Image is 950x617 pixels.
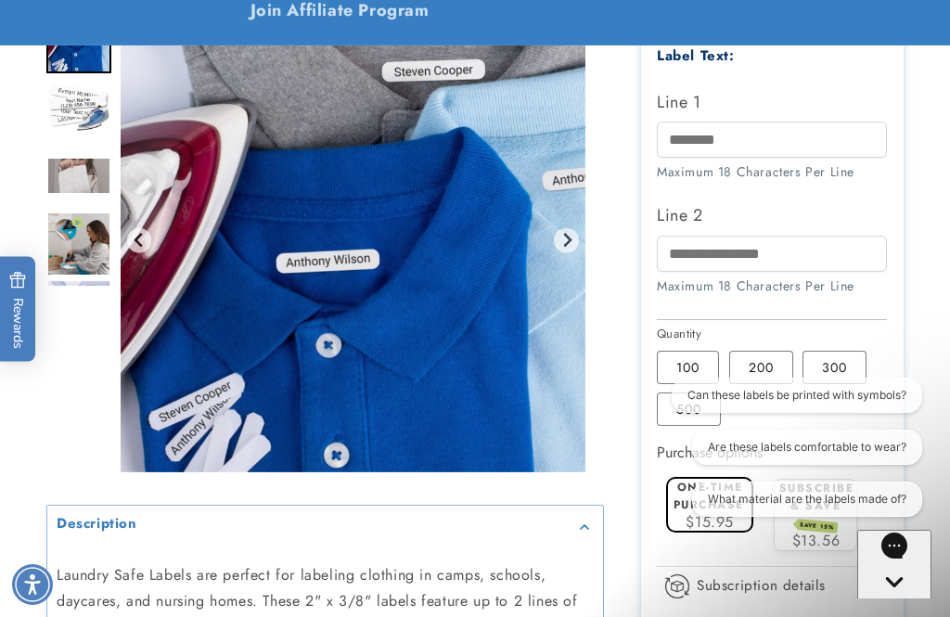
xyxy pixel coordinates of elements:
div: Go to slide 5 [46,143,111,208]
span: Subscription details [697,574,826,597]
span: Rewards [9,271,27,348]
img: null [46,156,111,194]
span: $13.56 [792,530,841,551]
div: Accessibility Menu [12,564,53,605]
label: Label Text: [657,45,735,66]
img: Iron-On Labels - Label Land [46,278,111,343]
button: Next slide [554,227,579,252]
img: Iron-on name labels with an iron [46,75,111,140]
div: Go to slide 4 [46,75,111,140]
summary: Description [47,506,603,547]
label: 300 [802,351,867,384]
iframe: Gorgias live chat conversation starters [646,378,931,533]
button: Previous slide [127,227,152,252]
label: Line 1 [657,87,887,117]
div: Maximum 18 Characters Per Line [657,162,887,182]
div: Go to slide 6 [46,211,111,276]
div: Maximum 18 Characters Per Line [657,276,887,296]
h2: Description [57,515,137,533]
legend: Quantity [657,325,703,343]
label: 100 [657,351,719,384]
label: 200 [729,351,793,384]
iframe: Gorgias live chat messenger [857,530,931,598]
img: Iron-On Labels - Label Land [46,211,111,276]
div: Go to slide 7 [46,278,111,343]
label: Line 2 [657,200,887,230]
